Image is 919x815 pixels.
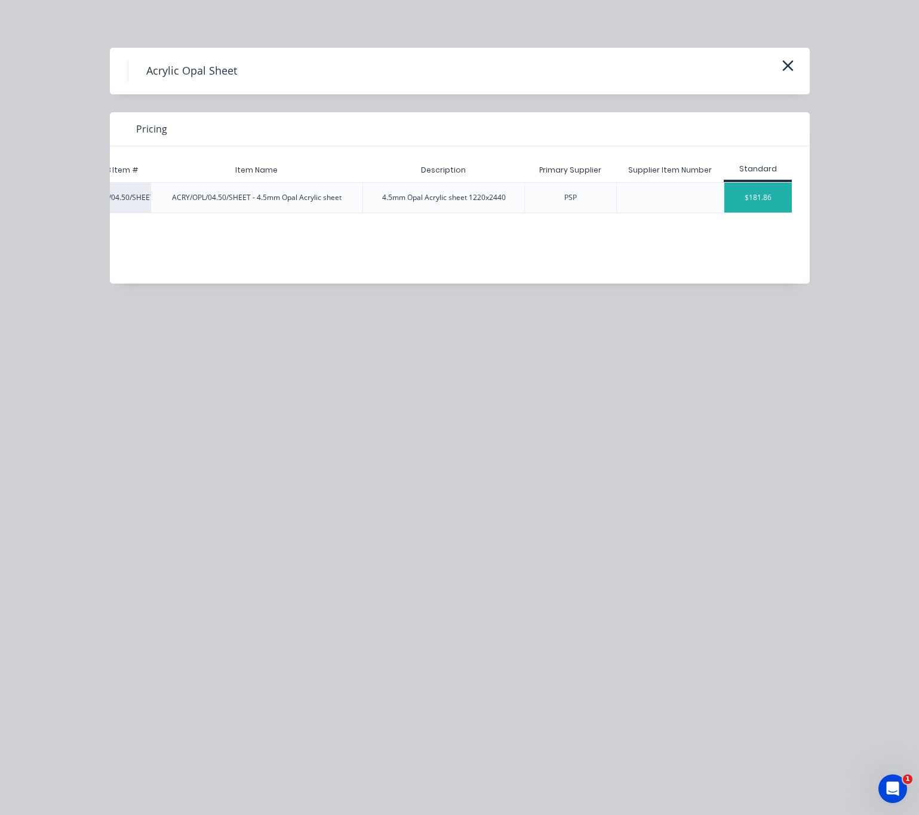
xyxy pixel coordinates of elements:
[903,774,912,784] span: 1
[619,155,721,185] div: Supplier Item Number
[79,158,150,182] div: MYOB Item #
[564,192,577,203] div: PSP
[411,155,475,185] div: Description
[226,155,287,185] div: Item Name
[530,155,611,185] div: Primary Supplier
[128,60,255,82] h4: Acrylic Opal Sheet
[136,122,167,136] span: Pricing
[172,192,342,203] div: ACRY/OPL/04.50/SHEET - 4.5mm Opal Acrylic sheet
[724,183,792,213] div: $181.86
[382,192,506,203] div: 4.5mm Opal Acrylic sheet 1220x2440
[724,164,792,174] div: Standard
[79,182,150,213] div: ACRY/OPL/04.50/SHEET
[878,774,907,803] iframe: Intercom live chat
